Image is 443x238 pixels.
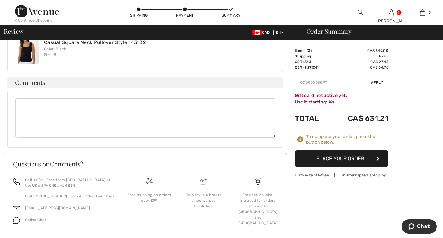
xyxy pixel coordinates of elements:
div: Duty & tariff-free | Uninterrupted shipping [295,172,388,178]
a: Casual Square Neck Pullover Style 143132 [44,39,146,45]
img: My Bag [420,9,425,16]
td: GST (5%) [295,59,330,65]
h4: Comments [7,77,283,88]
span: 3 [308,48,310,53]
h3: Questions or Comments? [13,161,278,167]
img: 1ère Avenue [15,5,59,17]
img: Casual Square Neck Pullover Style 143132 [18,33,39,64]
div: < Continue Shopping [15,17,53,23]
input: Promo code [295,73,371,92]
td: CA$ 631.21 [330,108,388,129]
td: CA$ 549.00 [330,48,388,53]
div: Color: Black Size: 8 [44,46,146,57]
span: Online Chat [25,218,46,222]
div: Gift card not active yet. Use it starting: %s [295,92,388,105]
div: [PERSON_NAME] [376,18,406,24]
div: Payment [176,12,194,18]
span: CAD [252,30,272,35]
a: 3 [407,9,438,16]
a: [PHONE_NUMBER] [42,183,76,188]
td: CA$ 54.76 [330,65,388,70]
td: QST (9.975%) [295,65,330,70]
img: Free shipping on orders over $99 [255,178,261,185]
img: email [13,205,20,212]
a: Sign In [389,9,394,15]
textarea: Comments [15,98,275,138]
p: Dial [PHONE_NUMBER] From All Other Countries [25,193,114,199]
button: Place Your Order [295,150,388,167]
td: Free [330,53,388,59]
img: Delivery is a breeze since we pay the duties! [200,178,207,185]
span: Apply [371,80,383,85]
a: [EMAIL_ADDRESS][DOMAIN_NAME] [25,206,90,210]
span: 3 [428,10,431,15]
div: To complete your order, press the button below. [306,134,388,145]
img: call [13,178,20,185]
iframe: Opens a widget where you can chat to one of our agents [402,219,437,235]
div: Delivery is a breeze since we pay the duties! [182,192,226,209]
span: EN [276,30,284,35]
img: Free shipping on orders over $99 [146,178,153,185]
td: CA$ 27.45 [330,59,388,65]
div: Shipping [130,12,148,18]
div: Order Summary [299,28,439,34]
div: Summary [222,12,241,18]
td: Total [295,108,330,129]
img: chat [13,217,20,224]
img: Canadian Dollar [252,30,262,35]
p: Call us Toll-Free from [GEOGRAPHIC_DATA] or the US at [25,177,114,188]
img: search the website [358,9,363,16]
td: Shipping [295,53,330,59]
div: Free return label included for orders shipped to [GEOGRAPHIC_DATA] and [GEOGRAPHIC_DATA] [236,192,280,226]
img: My Info [389,9,394,16]
td: Items ( ) [295,48,330,53]
span: Review [4,28,23,34]
div: Free shipping on orders over $99 [127,192,171,203]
